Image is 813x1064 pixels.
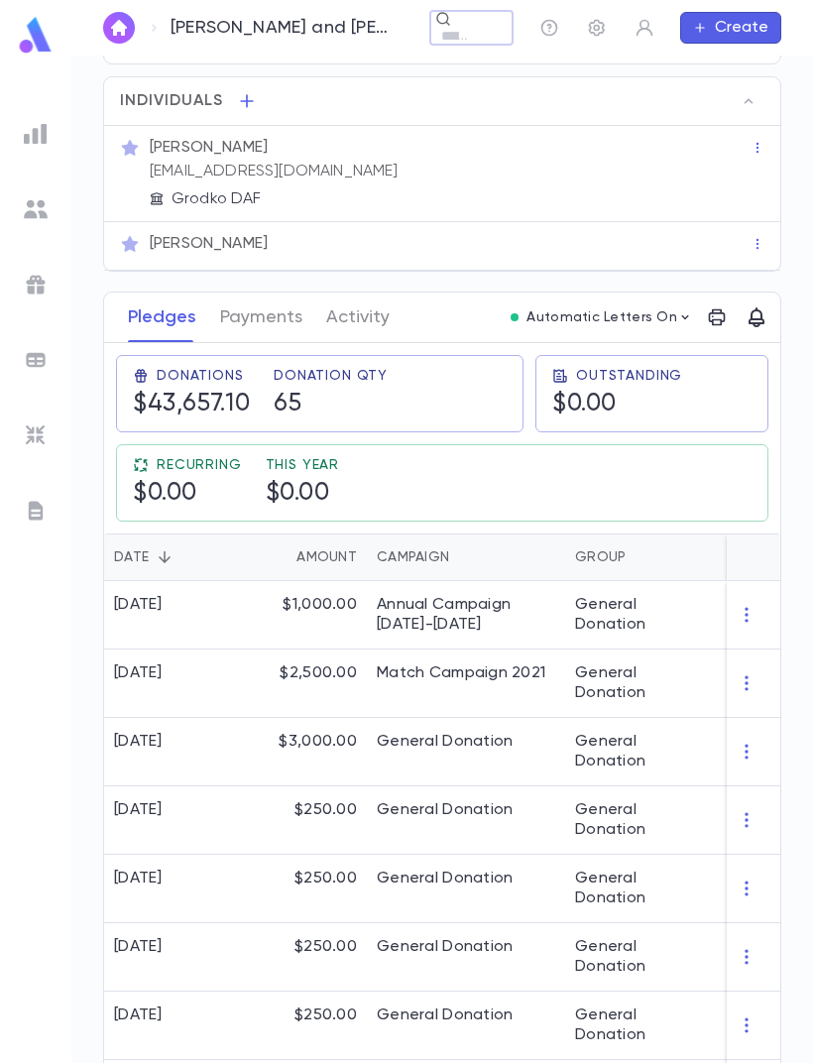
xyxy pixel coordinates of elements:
[24,499,48,523] img: letters_grey.7941b92b52307dd3b8a917253454ce1c.svg
[114,937,163,957] div: [DATE]
[377,869,513,888] div: General Donation
[150,138,268,158] p: [PERSON_NAME]
[114,732,163,752] div: [DATE]
[575,595,704,635] div: General Donation
[575,533,626,581] div: Group
[107,20,131,36] img: home_white.a664292cf8c1dea59945f0da9f25487c.svg
[238,650,367,718] div: $2,500.00
[133,479,197,509] h5: $0.00
[377,1005,513,1025] div: General Donation
[238,581,367,650] div: $1,000.00
[16,16,56,55] img: logo
[150,234,268,254] p: [PERSON_NAME]
[266,457,340,473] span: This Year
[575,869,704,908] div: General Donation
[24,122,48,146] img: reports_grey.c525e4749d1bce6a11f5fe2a8de1b229.svg
[626,541,657,573] button: Sort
[377,800,513,820] div: General Donation
[114,533,149,581] div: Date
[367,533,565,581] div: Campaign
[377,937,513,957] div: General Donation
[274,390,301,419] h5: 65
[377,595,555,635] div: Annual Campaign 2024-2025
[265,541,296,573] button: Sort
[24,423,48,447] img: imports_grey.530a8a0e642e233f2baf0ef88e8c9fcb.svg
[449,541,481,573] button: Sort
[575,1005,704,1045] div: General Donation
[576,368,682,384] span: Outstanding
[133,390,250,419] h5: $43,657.10
[149,541,180,573] button: Sort
[114,1005,163,1025] div: [DATE]
[274,368,388,384] span: Donation Qty
[575,732,704,771] div: General Donation
[128,293,196,342] button: Pledges
[114,663,163,683] div: [DATE]
[120,91,223,111] span: Individuals
[24,348,48,372] img: batches_grey.339ca447c9d9533ef1741baa751efc33.svg
[238,786,367,855] div: $250.00
[238,923,367,992] div: $250.00
[157,368,244,384] span: Donations
[377,732,513,752] div: General Donation
[220,293,302,342] button: Payments
[114,595,163,615] div: [DATE]
[238,855,367,923] div: $250.00
[24,197,48,221] img: students_grey.60c7aba0da46da39d6d829b817ac14fc.svg
[104,533,238,581] div: Date
[24,273,48,296] img: campaigns_grey.99e729a5f7ee94e3726e6486bddda8f1.svg
[238,718,367,786] div: $3,000.00
[503,303,701,331] button: Automatic Letters On
[266,479,330,509] h5: $0.00
[680,12,781,44] button: Create
[238,992,367,1060] div: $250.00
[114,800,163,820] div: [DATE]
[172,189,262,209] p: Grodko DAF
[157,457,242,473] span: Recurring
[526,309,677,325] p: Automatic Letters On
[114,869,163,888] div: [DATE]
[377,663,545,683] div: Match Campaign 2021
[575,800,704,840] div: General Donation
[171,17,395,39] p: [PERSON_NAME] and [PERSON_NAME]
[326,293,390,342] button: Activity
[565,533,714,581] div: Group
[575,663,704,703] div: General Donation
[377,533,449,581] div: Campaign
[150,162,398,181] p: [EMAIL_ADDRESS][DOMAIN_NAME]
[296,533,357,581] div: Amount
[238,533,367,581] div: Amount
[575,937,704,977] div: General Donation
[552,390,617,419] h5: $0.00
